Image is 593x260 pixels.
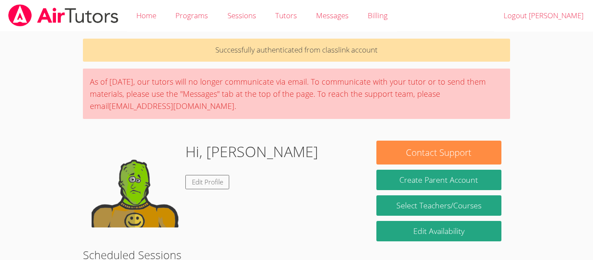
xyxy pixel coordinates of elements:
[185,175,230,189] a: Edit Profile
[83,39,510,62] p: Successfully authenticated from classlink account
[185,141,318,163] h1: Hi, [PERSON_NAME]
[7,4,119,26] img: airtutors_banner-c4298cdbf04f3fff15de1276eac7730deb9818008684d7c2e4769d2f7ddbe033.png
[376,195,501,216] a: Select Teachers/Courses
[376,170,501,190] button: Create Parent Account
[376,141,501,165] button: Contact Support
[92,141,178,227] img: default.png
[376,221,501,241] a: Edit Availability
[83,69,510,119] div: As of [DATE], our tutors will no longer communicate via email. To communicate with your tutor or ...
[316,10,349,20] span: Messages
